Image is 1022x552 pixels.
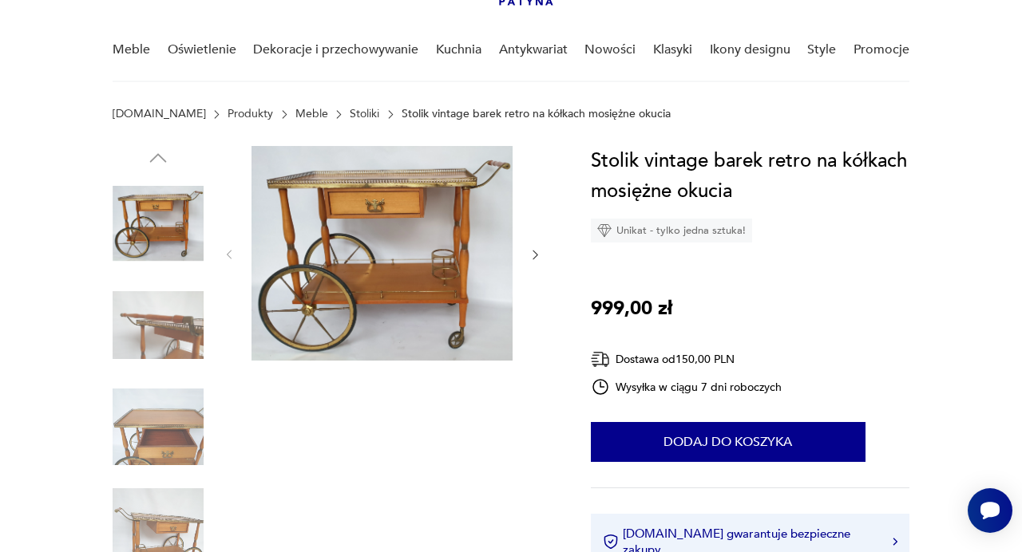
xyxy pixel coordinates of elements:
[228,108,273,120] a: Produkty
[591,377,782,396] div: Wysyłka w ciągu 7 dni roboczych
[113,19,150,81] a: Meble
[252,146,513,361] img: Zdjęcie produktu Stolik vintage barek retro na kółkach mosiężne okucia
[597,223,612,238] img: Ikona diamentu
[591,146,909,207] h1: Stolik vintage barek retro na kółkach mosiężne okucia
[350,108,379,120] a: Stoliki
[499,19,568,81] a: Antykwariat
[807,19,836,81] a: Style
[591,294,672,324] p: 999,00 zł
[653,19,692,81] a: Klasyki
[436,19,481,81] a: Kuchnia
[113,381,204,472] img: Zdjęcie produktu Stolik vintage barek retro na kółkach mosiężne okucia
[854,19,909,81] a: Promocje
[253,19,418,81] a: Dekoracje i przechowywanie
[113,280,204,371] img: Zdjęcie produktu Stolik vintage barek retro na kółkach mosiężne okucia
[591,219,752,242] div: Unikat - tylko jedna sztuka!
[591,349,610,369] img: Ikona dostawy
[710,19,790,81] a: Ikony designu
[113,178,204,269] img: Zdjęcie produktu Stolik vintage barek retro na kółkach mosiężne okucia
[295,108,328,120] a: Meble
[113,108,206,120] a: [DOMAIN_NAME]
[584,19,636,81] a: Nowości
[893,538,897,546] img: Ikona strzałki w prawo
[603,534,619,550] img: Ikona certyfikatu
[591,422,866,462] button: Dodaj do koszyka
[168,19,236,81] a: Oświetlenie
[968,488,1012,533] iframe: Smartsupp widget button
[591,349,782,369] div: Dostawa od 150,00 PLN
[402,108,671,120] p: Stolik vintage barek retro na kółkach mosiężne okucia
